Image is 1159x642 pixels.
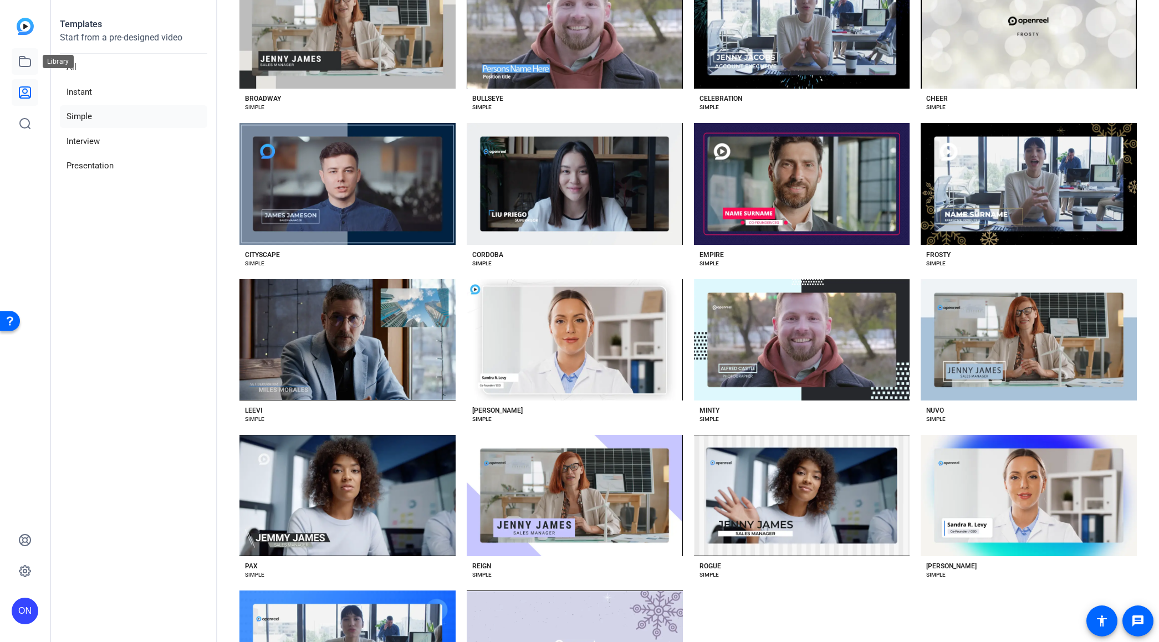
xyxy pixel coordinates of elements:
button: Template image [467,279,683,400]
button: Template image [694,435,910,556]
div: CHEER [926,94,948,103]
div: EMPIRE [700,250,724,259]
div: Library [43,55,74,68]
div: SIMPLE [926,571,946,579]
div: BROADWAY [245,94,281,103]
div: FROSTY [926,250,951,259]
div: ON [12,598,38,624]
div: [PERSON_NAME] [472,406,523,415]
li: Interview [60,130,207,153]
div: SIMPLE [245,571,264,579]
div: NUVO [926,406,944,415]
button: Template image [239,279,456,400]
button: Template image [921,279,1137,400]
button: Template image [239,435,456,556]
div: SIMPLE [926,259,946,268]
div: SIMPLE [700,259,719,268]
button: Template image [467,123,683,244]
div: BULLSEYE [472,94,503,103]
div: REIGN [472,562,491,571]
button: Template image [694,123,910,244]
div: SIMPLE [472,415,492,424]
div: PAX [245,562,258,571]
div: SIMPLE [926,415,946,424]
li: Presentation [60,155,207,177]
li: All [60,56,207,79]
button: Template image [239,123,456,244]
div: CELEBRATION [700,94,742,103]
strong: Templates [60,19,102,29]
div: [PERSON_NAME] [926,562,977,571]
li: Instant [60,81,207,104]
div: SIMPLE [700,571,719,579]
p: Start from a pre-designed video [60,31,207,54]
div: SIMPLE [472,571,492,579]
img: blue-gradient.svg [17,18,34,35]
div: CORDOBA [472,250,503,259]
div: CITYSCAPE [245,250,280,259]
div: SIMPLE [245,103,264,112]
div: LEEVI [245,406,262,415]
div: SIMPLE [245,259,264,268]
div: SIMPLE [700,415,719,424]
div: SIMPLE [245,415,264,424]
button: Template image [921,123,1137,244]
div: SIMPLE [472,103,492,112]
div: ROGUE [700,562,721,571]
button: Template image [694,279,910,400]
li: Simple [60,105,207,128]
button: Template image [921,435,1137,556]
div: SIMPLE [926,103,946,112]
div: MINTY [700,406,719,415]
button: Template image [467,435,683,556]
div: SIMPLE [472,259,492,268]
div: SIMPLE [700,103,719,112]
mat-icon: accessibility [1095,614,1109,628]
mat-icon: message [1131,614,1145,628]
